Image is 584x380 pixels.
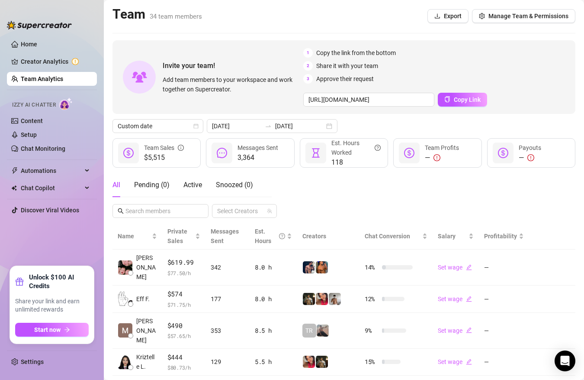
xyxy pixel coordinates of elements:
[123,148,134,158] span: dollar-circle
[303,293,315,305] img: Tony
[555,351,575,371] div: Open Intercom Messenger
[34,326,61,333] span: Start now
[118,120,198,133] span: Custom date
[163,60,303,71] span: Invite your team!
[255,227,285,246] div: Est. Hours
[112,223,162,250] th: Name
[316,48,396,58] span: Copy the link from the bottom
[167,321,201,331] span: $490
[434,13,440,19] span: download
[365,263,379,272] span: 14 %
[316,356,328,368] img: Tony
[479,250,529,286] td: —
[303,48,313,58] span: 1
[21,131,37,138] a: Setup
[118,260,132,275] img: Regine Ore
[479,13,485,19] span: setting
[118,323,132,338] img: Mariane Subia
[21,75,63,82] a: Team Analytics
[118,208,124,214] span: search
[136,352,157,371] span: Kriztelle L.
[21,145,65,152] a: Chat Monitoring
[365,357,379,367] span: 15 %
[255,326,292,335] div: 8.5 h
[466,296,472,302] span: edit
[21,181,82,195] span: Chat Copilot
[479,349,529,376] td: —
[331,138,381,157] div: Est. Hours Worked
[212,121,261,131] input: Start date
[144,143,184,153] div: Team Sales
[425,153,459,163] div: —
[178,143,184,153] span: info-circle
[519,153,541,163] div: —
[112,6,202,23] h2: Team
[297,223,359,250] th: Creators
[438,358,472,365] a: Set wageedit
[438,296,472,302] a: Set wageedit
[479,286,529,313] td: —
[375,138,381,157] span: question-circle
[316,293,328,305] img: Vanessa
[237,153,278,163] span: 3,364
[305,326,313,335] span: TR
[316,261,328,273] img: JG
[303,261,315,273] img: Axel
[484,233,517,240] span: Profitability
[404,148,414,158] span: dollar-circle
[144,153,184,163] span: $5,515
[279,227,285,246] span: question-circle
[118,231,150,241] span: Name
[519,144,541,151] span: Payouts
[21,358,44,365] a: Settings
[267,208,272,214] span: team
[317,325,329,337] img: LC
[466,359,472,365] span: edit
[498,148,508,158] span: dollar-circle
[275,121,324,131] input: End date
[21,164,82,178] span: Automations
[479,313,529,349] td: —
[265,123,272,130] span: swap-right
[167,228,187,244] span: Private Sales
[21,117,43,124] a: Content
[466,264,472,270] span: edit
[150,13,202,20] span: 34 team members
[211,326,244,335] div: 353
[466,327,472,333] span: edit
[217,148,227,158] span: message
[365,326,379,335] span: 9 %
[255,263,292,272] div: 8.0 h
[211,294,244,304] div: 177
[167,289,201,299] span: $574
[438,233,456,240] span: Salary
[237,144,278,151] span: Messages Sent
[329,293,341,305] img: aussieboy_j
[136,253,157,282] span: [PERSON_NAME]
[303,61,313,71] span: 2
[488,13,568,19] span: Manage Team & Permissions
[255,294,292,304] div: 8.0 h
[134,180,170,190] div: Pending ( 0 )
[438,327,472,334] a: Set wageedit
[472,9,575,23] button: Manage Team & Permissions
[163,75,300,94] span: Add team members to your workspace and work together on Supercreator.
[316,61,378,71] span: Share it with your team
[167,257,201,268] span: $619.99
[7,21,72,29] img: logo-BBDzfeDw.svg
[11,167,18,174] span: thunderbolt
[211,263,244,272] div: 342
[316,74,374,84] span: Approve their request
[303,74,313,84] span: 3
[311,148,321,158] span: hourglass
[15,277,24,286] span: gift
[167,269,201,277] span: $ 77.50 /h
[255,357,292,367] div: 5.5 h
[136,316,157,345] span: [PERSON_NAME]
[454,96,481,103] span: Copy Link
[125,206,196,216] input: Search members
[11,185,17,191] img: Chat Copilot
[29,273,89,290] strong: Unlock $100 AI Credits
[15,323,89,337] button: Start nowarrow-right
[444,13,462,19] span: Export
